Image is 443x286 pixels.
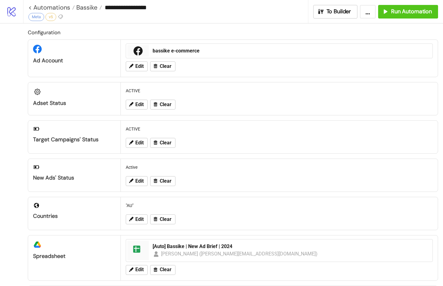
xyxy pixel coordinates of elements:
[160,64,171,69] span: Clear
[153,48,429,54] div: bassike e-commerce
[327,8,351,15] span: To Builder
[33,213,116,220] div: Countries
[135,140,144,146] span: Edit
[135,217,144,222] span: Edit
[126,100,148,110] button: Edit
[150,100,175,110] button: Clear
[45,13,56,21] div: v5
[135,102,144,107] span: Edit
[28,13,44,21] div: Meta
[123,200,435,211] div: "AU"
[123,161,435,173] div: Active
[391,8,432,15] span: Run Automation
[126,214,148,224] button: Edit
[28,28,438,36] h2: Configuration
[160,102,171,107] span: Clear
[33,100,116,107] div: Adset Status
[135,178,144,184] span: Edit
[126,265,148,275] button: Edit
[33,57,116,64] div: Ad Account
[150,265,175,275] button: Clear
[150,214,175,224] button: Clear
[126,176,148,186] button: Edit
[160,267,171,272] span: Clear
[33,174,116,181] div: New Ads' Status
[135,64,144,69] span: Edit
[123,85,435,97] div: ACTIVE
[150,61,175,71] button: Clear
[33,253,116,260] div: Spreadsheet
[360,5,376,19] button: ...
[126,138,148,148] button: Edit
[33,136,116,143] div: Target Campaigns' Status
[161,250,318,258] div: [PERSON_NAME] ([PERSON_NAME][EMAIL_ADDRESS][DOMAIN_NAME])
[160,178,171,184] span: Clear
[135,267,144,272] span: Edit
[313,5,358,19] button: To Builder
[150,138,175,148] button: Clear
[75,3,97,11] span: Bassike
[160,217,171,222] span: Clear
[123,123,435,135] div: ACTIVE
[150,176,175,186] button: Clear
[126,61,148,71] button: Edit
[160,140,171,146] span: Clear
[153,243,429,250] div: [Auto] Bassike | New Ad Brief | 2024
[75,4,102,10] a: Bassike
[378,5,438,19] button: Run Automation
[28,4,75,10] a: < Automations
